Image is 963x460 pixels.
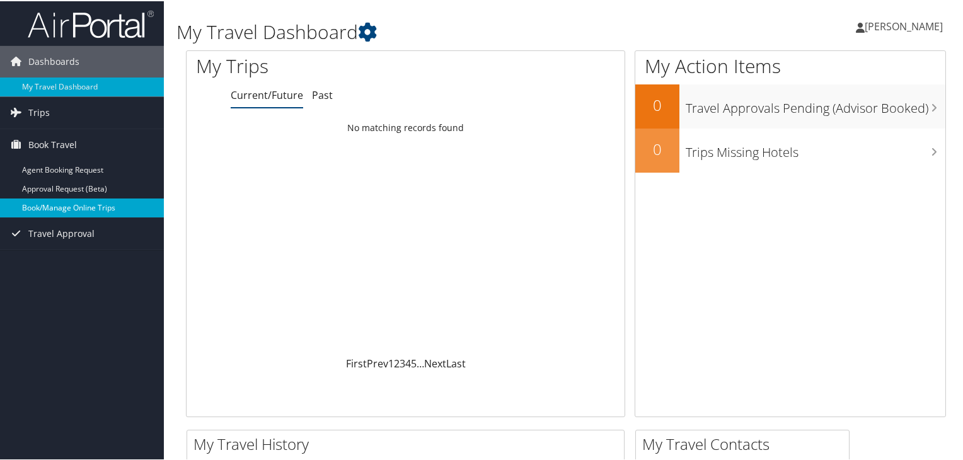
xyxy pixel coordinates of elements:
[446,355,466,369] a: Last
[28,8,154,38] img: airportal-logo.png
[686,136,945,160] h3: Trips Missing Hotels
[400,355,405,369] a: 3
[187,115,625,138] td: No matching records found
[388,355,394,369] a: 1
[411,355,417,369] a: 5
[642,432,849,454] h2: My Travel Contacts
[865,18,943,32] span: [PERSON_NAME]
[405,355,411,369] a: 4
[424,355,446,369] a: Next
[28,128,77,159] span: Book Travel
[346,355,367,369] a: First
[635,127,945,171] a: 0Trips Missing Hotels
[176,18,696,44] h1: My Travel Dashboard
[28,217,95,248] span: Travel Approval
[635,137,679,159] h2: 0
[231,87,303,101] a: Current/Future
[312,87,333,101] a: Past
[856,6,955,44] a: [PERSON_NAME]
[635,93,679,115] h2: 0
[193,432,624,454] h2: My Travel History
[635,52,945,78] h1: My Action Items
[686,92,945,116] h3: Travel Approvals Pending (Advisor Booked)
[417,355,424,369] span: …
[28,96,50,127] span: Trips
[635,83,945,127] a: 0Travel Approvals Pending (Advisor Booked)
[367,355,388,369] a: Prev
[28,45,79,76] span: Dashboards
[196,52,433,78] h1: My Trips
[394,355,400,369] a: 2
